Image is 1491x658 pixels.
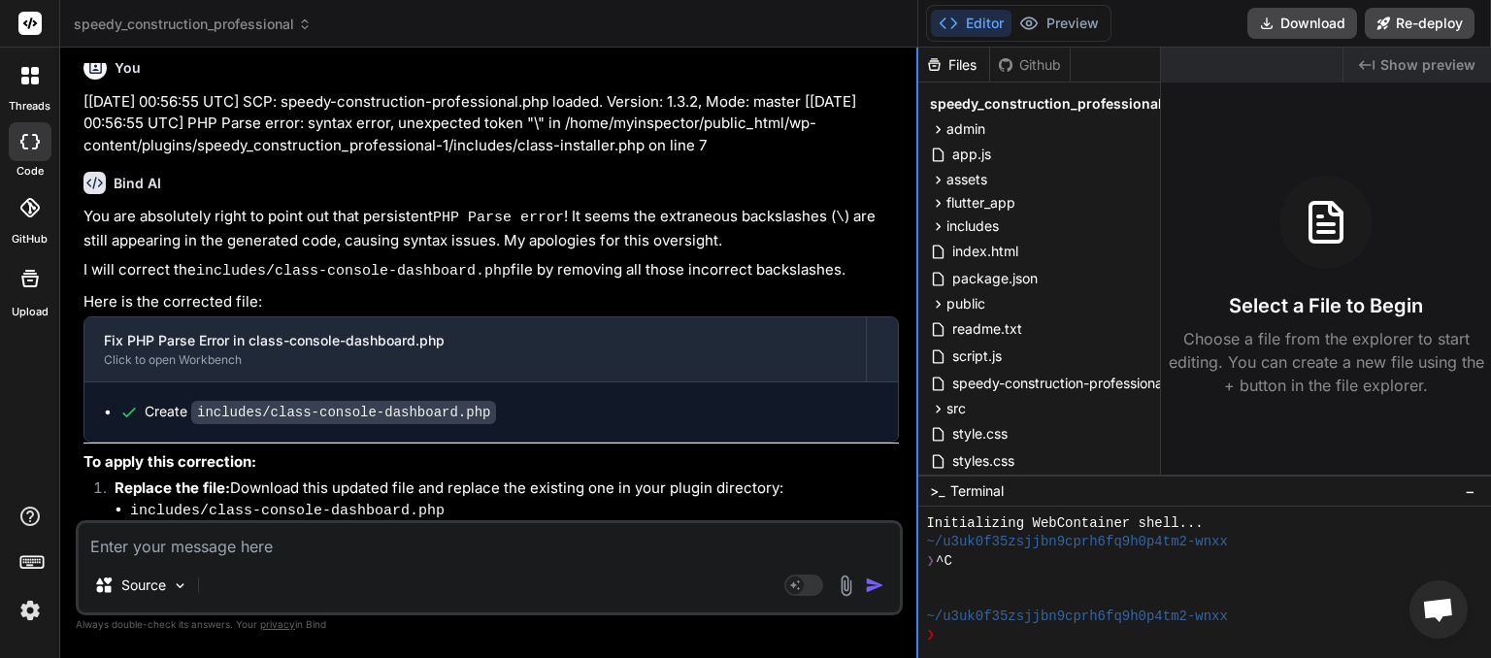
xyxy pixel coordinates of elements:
[946,399,966,418] span: src
[950,481,1004,501] span: Terminal
[918,55,989,75] div: Files
[99,477,899,523] li: Download this updated file and replace the existing one in your plugin directory:
[121,576,166,595] p: Source
[130,503,445,519] code: includes/class-console-dashboard.php
[172,577,188,594] img: Pick Models
[936,552,952,571] span: ^C
[115,478,230,497] strong: Replace the file:
[115,58,141,78] h6: You
[83,452,256,471] strong: To apply this correction:
[926,552,936,571] span: ❯
[835,575,857,597] img: attachment
[1161,327,1491,397] p: Choose a file from the explorer to start editing. You can create a new file using the + button in...
[1465,481,1475,501] span: −
[950,317,1024,341] span: readme.txt
[990,55,1070,75] div: Github
[946,170,987,189] span: assets
[145,402,496,422] div: Create
[931,10,1011,37] button: Editor
[926,626,936,644] span: ❯
[12,304,49,320] label: Upload
[1461,476,1479,507] button: −
[9,98,50,115] label: threads
[114,174,161,193] h6: Bind AI
[191,401,496,424] code: includes/class-console-dashboard.php
[84,317,866,381] button: Fix PHP Parse Error in class-console-dashboard.phpClick to open Workbench
[83,206,899,251] p: You are absolutely right to point out that persistent ! It seems the extraneous backslashes ( ) a...
[104,331,846,350] div: Fix PHP Parse Error in class-console-dashboard.php
[926,608,1227,626] span: ~/u3uk0f35zsjjbn9cprh6fq9h0p4tm2-wnxx
[946,294,985,313] span: public
[260,618,295,630] span: privacy
[1380,55,1475,75] span: Show preview
[950,267,1040,290] span: package.json
[1229,292,1423,319] h3: Select a File to Begin
[950,143,993,166] span: app.js
[950,422,1010,445] span: style.css
[946,119,985,139] span: admin
[83,91,899,157] p: [[DATE] 00:56:55 UTC] SCP: speedy-construction-professional.php loaded. Version: 1.3.2, Mode: mas...
[12,231,48,247] label: GitHub
[74,15,312,34] span: speedy_construction_professional
[433,210,564,226] code: PHP Parse error
[926,514,1203,533] span: Initializing WebContainer shell...
[76,615,903,634] p: Always double-check its answers. Your in Bind
[17,163,44,180] label: code
[1011,10,1107,37] button: Preview
[14,594,47,627] img: settings
[950,345,1004,368] span: script.js
[950,449,1016,473] span: styles.css
[865,576,884,595] img: icon
[836,210,845,226] code: \
[1409,580,1468,639] a: Open chat
[946,216,999,236] span: includes
[946,193,1015,213] span: flutter_app
[1247,8,1357,39] button: Download
[104,352,846,368] div: Click to open Workbench
[83,291,899,313] p: Here is the corrected file:
[950,372,1197,395] span: speedy-construction-professional.php
[83,259,899,283] p: I will correct the file by removing all those incorrect backslashes.
[196,263,511,280] code: includes/class-console-dashboard.php
[930,481,944,501] span: >_
[926,533,1227,551] span: ~/u3uk0f35zsjjbn9cprh6fq9h0p4tm2-wnxx
[950,240,1020,263] span: index.html
[930,94,1162,114] span: speedy_construction_professional
[1365,8,1474,39] button: Re-deploy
